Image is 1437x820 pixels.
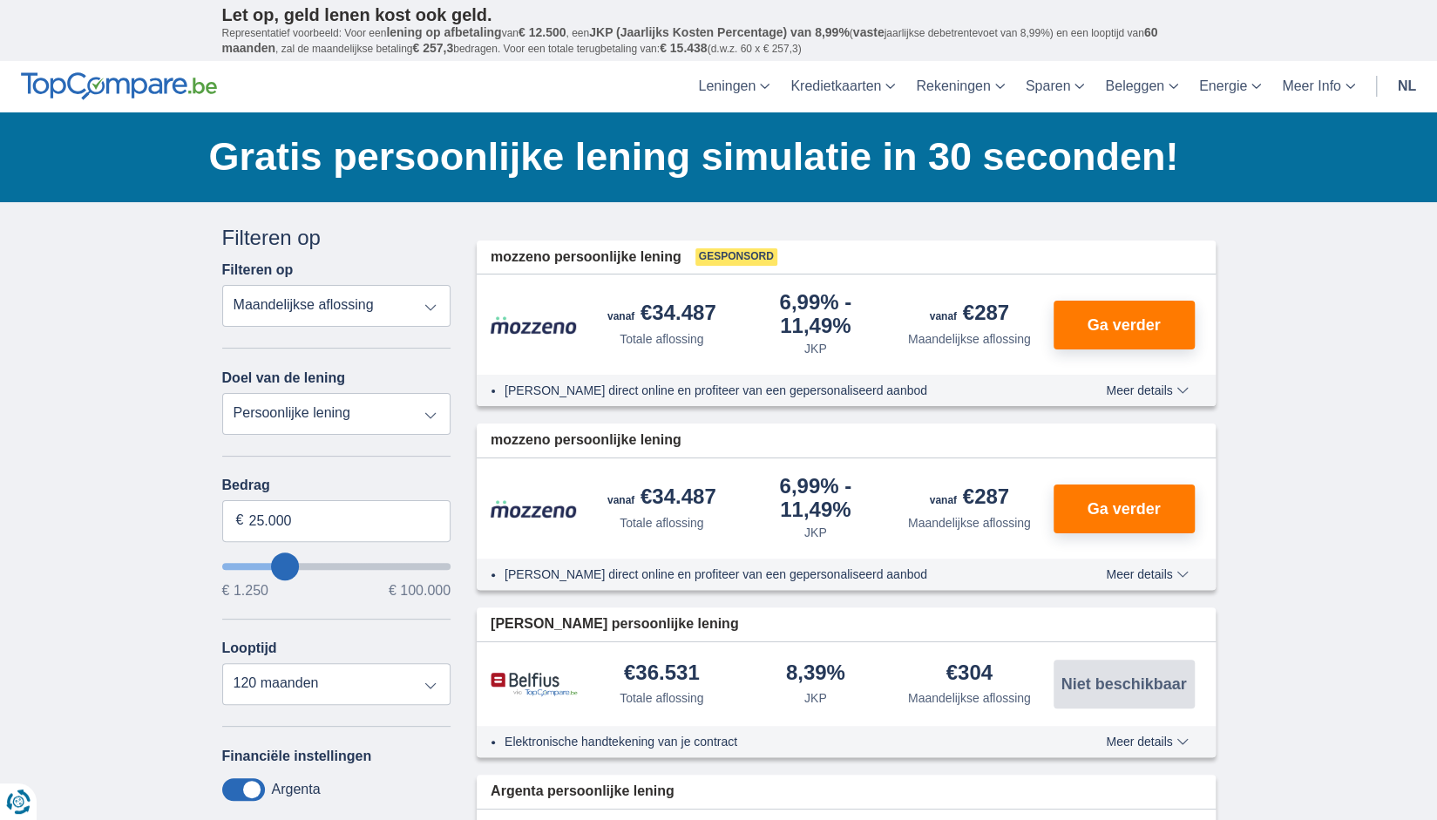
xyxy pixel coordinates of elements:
span: € 1.250 [222,584,268,598]
button: Meer details [1093,735,1201,749]
span: Ga verder [1087,317,1160,333]
img: product.pl.alt Mozzeno [491,499,578,518]
span: mozzeno persoonlijke lening [491,430,681,451]
span: € 100.000 [389,584,451,598]
span: mozzeno persoonlijke lening [491,247,681,268]
p: Representatief voorbeeld: Voor een van , een ( jaarlijkse debetrentevoet van 8,99%) en een loopti... [222,25,1216,57]
button: Ga verder [1054,301,1195,349]
span: Meer details [1106,384,1188,396]
label: Financiële instellingen [222,749,372,764]
span: € [236,511,244,531]
label: Filteren op [222,262,294,278]
span: € 15.438 [660,41,708,55]
span: Gesponsord [695,248,777,266]
a: Beleggen [1095,61,1189,112]
a: nl [1387,61,1427,112]
li: [PERSON_NAME] direct online en profiteer van een gepersonaliseerd aanbod [505,382,1042,399]
p: Let op, geld lenen kost ook geld. [222,4,1216,25]
div: €287 [930,486,1009,511]
img: TopCompare [21,72,217,100]
span: € 12.500 [519,25,566,39]
div: Maandelijkse aflossing [908,689,1031,707]
div: 6,99% [746,476,886,520]
label: Bedrag [222,478,451,493]
span: Argenta persoonlijke lening [491,782,674,802]
div: JKP [804,340,827,357]
a: Meer Info [1271,61,1366,112]
div: €304 [946,662,993,686]
button: Meer details [1093,383,1201,397]
span: Meer details [1106,735,1188,748]
label: Argenta [272,782,321,797]
span: Meer details [1106,568,1188,580]
span: Ga verder [1087,501,1160,517]
div: 8,39% [786,662,845,686]
span: vaste [853,25,885,39]
span: JKP (Jaarlijks Kosten Percentage) van 8,99% [589,25,850,39]
a: Leningen [688,61,780,112]
img: product.pl.alt Mozzeno [491,315,578,335]
a: Kredietkaarten [780,61,905,112]
div: €287 [930,302,1009,327]
button: Ga verder [1054,485,1195,533]
div: JKP [804,524,827,541]
span: € 257,3 [412,41,453,55]
div: Totale aflossing [620,330,704,348]
div: €34.487 [607,486,716,511]
button: Niet beschikbaar [1054,660,1195,708]
a: Sparen [1015,61,1095,112]
div: Totale aflossing [620,689,704,707]
img: product.pl.alt Belfius [491,672,578,697]
span: Niet beschikbaar [1061,676,1186,692]
h1: Gratis persoonlijke lening simulatie in 30 seconden! [209,130,1216,184]
span: lening op afbetaling [386,25,501,39]
div: 6,99% [746,292,886,336]
label: Doel van de lening [222,370,345,386]
div: JKP [804,689,827,707]
label: Looptijd [222,640,277,656]
div: Totale aflossing [620,514,704,532]
li: [PERSON_NAME] direct online en profiteer van een gepersonaliseerd aanbod [505,566,1042,583]
a: Energie [1189,61,1271,112]
span: 60 maanden [222,25,1158,55]
span: [PERSON_NAME] persoonlijke lening [491,614,738,634]
div: €34.487 [607,302,716,327]
a: Rekeningen [905,61,1014,112]
li: Elektronische handtekening van je contract [505,733,1042,750]
button: Meer details [1093,567,1201,581]
input: wantToBorrow [222,563,451,570]
div: Maandelijkse aflossing [908,514,1031,532]
div: Filteren op [222,223,451,253]
div: Maandelijkse aflossing [908,330,1031,348]
div: €36.531 [624,662,700,686]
